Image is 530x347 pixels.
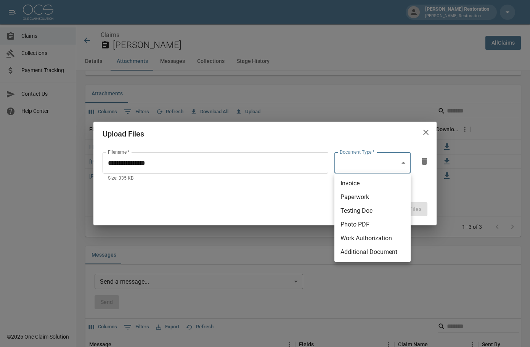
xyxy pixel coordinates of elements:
li: Work Authorization [334,231,411,245]
li: Testing Doc [334,204,411,218]
li: Additional Document [334,245,411,259]
li: Invoice [334,177,411,190]
li: Paperwork [334,190,411,204]
li: Photo PDF [334,218,411,231]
